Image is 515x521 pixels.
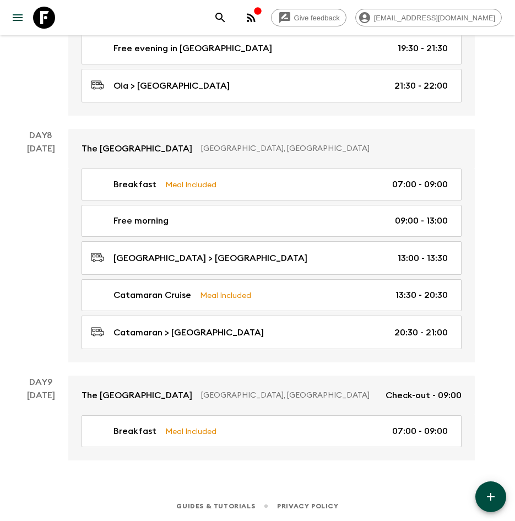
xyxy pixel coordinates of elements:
p: Oia > [GEOGRAPHIC_DATA] [113,79,230,93]
span: [EMAIL_ADDRESS][DOMAIN_NAME] [368,14,501,22]
p: Day 9 [13,376,68,389]
a: Guides & Tutorials [176,500,255,512]
p: 07:00 - 09:00 [392,425,448,438]
p: Meal Included [165,178,216,191]
div: [DATE] [27,142,55,362]
p: 07:00 - 09:00 [392,178,448,191]
p: [GEOGRAPHIC_DATA], [GEOGRAPHIC_DATA] [201,390,377,401]
p: Free morning [113,214,169,227]
p: Meal Included [200,289,251,301]
p: 13:00 - 13:30 [398,252,448,265]
button: menu [7,7,29,29]
a: [GEOGRAPHIC_DATA] > [GEOGRAPHIC_DATA]13:00 - 13:30 [82,241,462,275]
p: 21:30 - 22:00 [394,79,448,93]
p: Free evening in [GEOGRAPHIC_DATA] [113,42,272,55]
a: BreakfastMeal Included07:00 - 09:00 [82,169,462,200]
p: Catamaran > [GEOGRAPHIC_DATA] [113,326,264,339]
p: Day 8 [13,129,68,142]
a: Free evening in [GEOGRAPHIC_DATA]19:30 - 21:30 [82,32,462,64]
p: The [GEOGRAPHIC_DATA] [82,142,192,155]
a: The [GEOGRAPHIC_DATA][GEOGRAPHIC_DATA], [GEOGRAPHIC_DATA] [68,129,475,169]
a: BreakfastMeal Included07:00 - 09:00 [82,415,462,447]
div: [DATE] [27,389,55,460]
a: Free morning09:00 - 13:00 [82,205,462,237]
p: [GEOGRAPHIC_DATA] > [GEOGRAPHIC_DATA] [113,252,307,265]
p: Breakfast [113,425,156,438]
a: Privacy Policy [277,500,338,512]
a: The [GEOGRAPHIC_DATA][GEOGRAPHIC_DATA], [GEOGRAPHIC_DATA]Check-out - 09:00 [68,376,475,415]
p: 13:30 - 20:30 [395,289,448,302]
a: Oia > [GEOGRAPHIC_DATA]21:30 - 22:00 [82,69,462,102]
p: 19:30 - 21:30 [398,42,448,55]
a: Give feedback [271,9,346,26]
a: Catamaran > [GEOGRAPHIC_DATA]20:30 - 21:00 [82,316,462,349]
p: 09:00 - 13:00 [395,214,448,227]
p: Check-out - 09:00 [386,389,462,402]
p: Catamaran Cruise [113,289,191,302]
p: 20:30 - 21:00 [394,326,448,339]
a: Catamaran CruiseMeal Included13:30 - 20:30 [82,279,462,311]
p: [GEOGRAPHIC_DATA], [GEOGRAPHIC_DATA] [201,143,453,154]
p: Meal Included [165,425,216,437]
span: Give feedback [288,14,346,22]
div: [EMAIL_ADDRESS][DOMAIN_NAME] [355,9,502,26]
p: The [GEOGRAPHIC_DATA] [82,389,192,402]
p: Breakfast [113,178,156,191]
button: search adventures [209,7,231,29]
